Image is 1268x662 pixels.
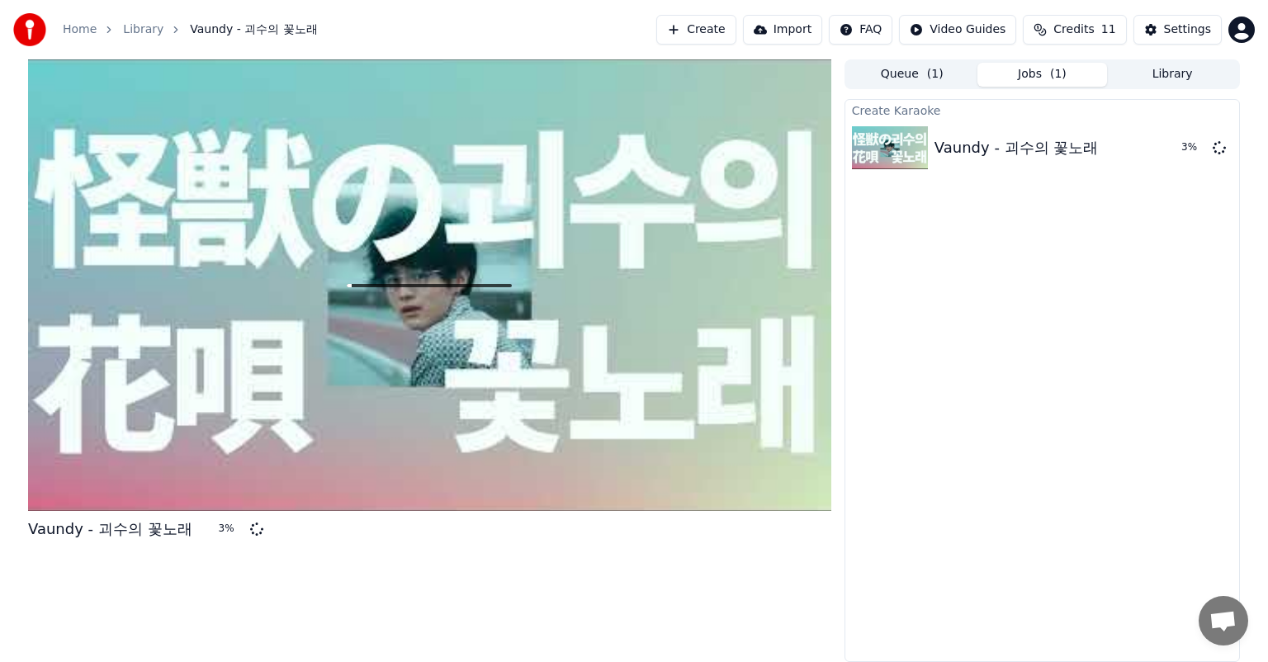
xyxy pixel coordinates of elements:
button: Library [1107,63,1237,87]
div: Settings [1164,21,1211,38]
div: 3 % [1181,141,1206,154]
div: 채팅 열기 [1199,596,1248,645]
span: 11 [1101,21,1116,38]
span: ( 1 ) [1050,66,1067,83]
div: Create Karaoke [845,100,1239,120]
nav: breadcrumb [63,21,318,38]
button: Create [656,15,736,45]
button: Jobs [977,63,1108,87]
button: Credits11 [1023,15,1126,45]
button: Queue [847,63,977,87]
button: Import [743,15,822,45]
span: ( 1 ) [927,66,944,83]
span: Credits [1053,21,1094,38]
div: Vaundy - 괴수의 꽃노래 [28,518,192,541]
a: Library [123,21,163,38]
div: Vaundy - 괴수의 꽃노래 [934,136,1099,159]
button: FAQ [829,15,892,45]
img: youka [13,13,46,46]
div: 3 % [219,523,244,536]
span: Vaundy - 괴수의 꽃노래 [190,21,317,38]
a: Home [63,21,97,38]
button: Video Guides [899,15,1016,45]
button: Settings [1133,15,1222,45]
